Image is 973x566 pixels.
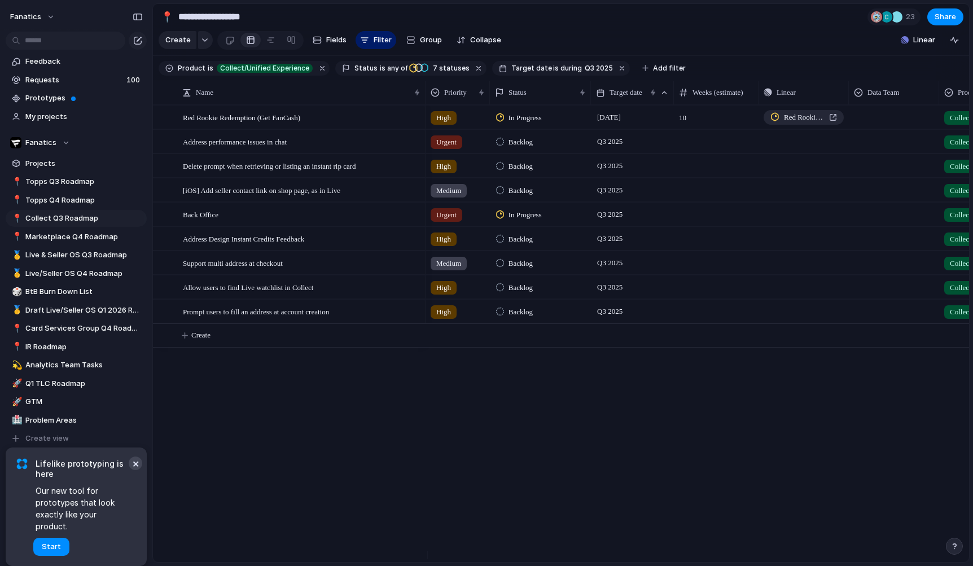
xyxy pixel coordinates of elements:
[12,377,20,390] div: 🚀
[12,249,20,262] div: 🥇
[25,415,143,426] span: Problem Areas
[594,208,625,221] span: Q3 2025
[594,256,625,270] span: Q3 2025
[436,209,457,221] span: Urgent
[452,31,506,49] button: Collapse
[6,339,147,356] a: 📍IR Roadmap
[6,155,147,172] a: Projects
[436,234,451,245] span: High
[25,359,143,371] span: Analytics Team Tasks
[509,282,533,293] span: Backlog
[653,63,686,73] span: Add filter
[10,378,21,389] button: 🚀
[6,283,147,300] a: 🎲BtB Burn Down List
[25,111,143,122] span: My projects
[12,359,20,372] div: 💫
[33,538,69,556] button: Start
[196,87,213,98] span: Name
[36,485,130,532] span: Our new tool for prototypes that look exactly like your product.
[12,396,20,409] div: 🚀
[509,185,533,196] span: Backlog
[25,231,143,243] span: Marketplace Q4 Roadmap
[326,34,347,46] span: Fields
[511,63,552,73] span: Target date
[183,183,340,196] span: [iOS] Add seller contact link on shop page, as in Live
[927,8,963,25] button: Share
[436,306,451,318] span: High
[385,63,407,73] span: any of
[6,53,147,70] a: Feedback
[183,159,356,172] span: Delete prompt when retrieving or listing an instant rip card
[436,112,451,124] span: High
[6,375,147,392] div: 🚀Q1 TLC Roadmap
[509,161,533,172] span: Backlog
[12,322,20,335] div: 📍
[354,63,378,73] span: Status
[6,302,147,319] div: 🥇Draft Live/Seller OS Q1 2026 Roadmap
[10,213,21,224] button: 📍
[436,185,461,196] span: Medium
[25,158,143,169] span: Projects
[25,268,143,279] span: Live/Seller OS Q4 Roadmap
[378,62,410,74] button: isany of
[6,134,147,151] button: Fanatics
[12,340,20,353] div: 📍
[25,286,143,297] span: BtB Burn Down List
[594,135,625,148] span: Q3 2025
[126,74,142,86] span: 100
[10,415,21,426] button: 🏥
[183,305,329,318] span: Prompt users to fill an address at account creation
[6,320,147,337] a: 📍Card Services Group Q4 Roadmap
[5,8,61,26] button: fanatics
[12,194,20,207] div: 📍
[25,213,143,224] span: Collect Q3 Roadmap
[308,31,351,49] button: Fields
[205,62,216,74] button: is
[429,64,439,72] span: 7
[183,280,313,293] span: Allow users to find Live watchlist in Collect
[10,268,21,279] button: 🥇
[6,265,147,282] a: 🥇Live/Seller OS Q4 Roadmap
[10,249,21,261] button: 🥇
[6,247,147,264] a: 🥇Live & Seller OS Q3 Roadmap
[420,34,442,46] span: Group
[693,87,743,98] span: Weeks (estimate)
[559,63,582,73] span: during
[220,63,309,73] span: Collect/Unified Experience
[429,63,470,73] span: statuses
[183,135,287,148] span: Address performance issues in chat
[10,195,21,206] button: 📍
[509,112,542,124] span: In Progress
[10,359,21,371] button: 💫
[12,267,20,280] div: 🥇
[10,323,21,334] button: 📍
[6,72,147,89] a: Requests100
[509,306,533,318] span: Backlog
[585,63,613,73] span: Q3 2025
[25,176,143,187] span: Topps Q3 Roadmap
[25,56,143,67] span: Feedback
[6,357,147,374] a: 💫Analytics Team Tasks
[6,393,147,410] a: 🚀GTM
[867,87,899,98] span: Data Team
[10,341,21,353] button: 📍
[183,111,300,124] span: Red Rookie Redemption (Get FanCash)
[214,62,315,74] button: Collect/Unified Experience
[10,396,21,407] button: 🚀
[784,112,825,123] span: Red Rookie Redemption (Get FanCash)
[374,34,392,46] span: Filter
[674,106,758,124] span: 10
[553,63,559,73] span: is
[356,31,396,49] button: Filter
[436,282,451,293] span: High
[25,433,69,444] span: Create view
[409,62,472,74] button: 7 statuses
[6,173,147,190] div: 📍Topps Q3 Roadmap
[12,414,20,427] div: 🏥
[6,229,147,245] div: 📍Marketplace Q4 Roadmap
[161,9,173,24] div: 📍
